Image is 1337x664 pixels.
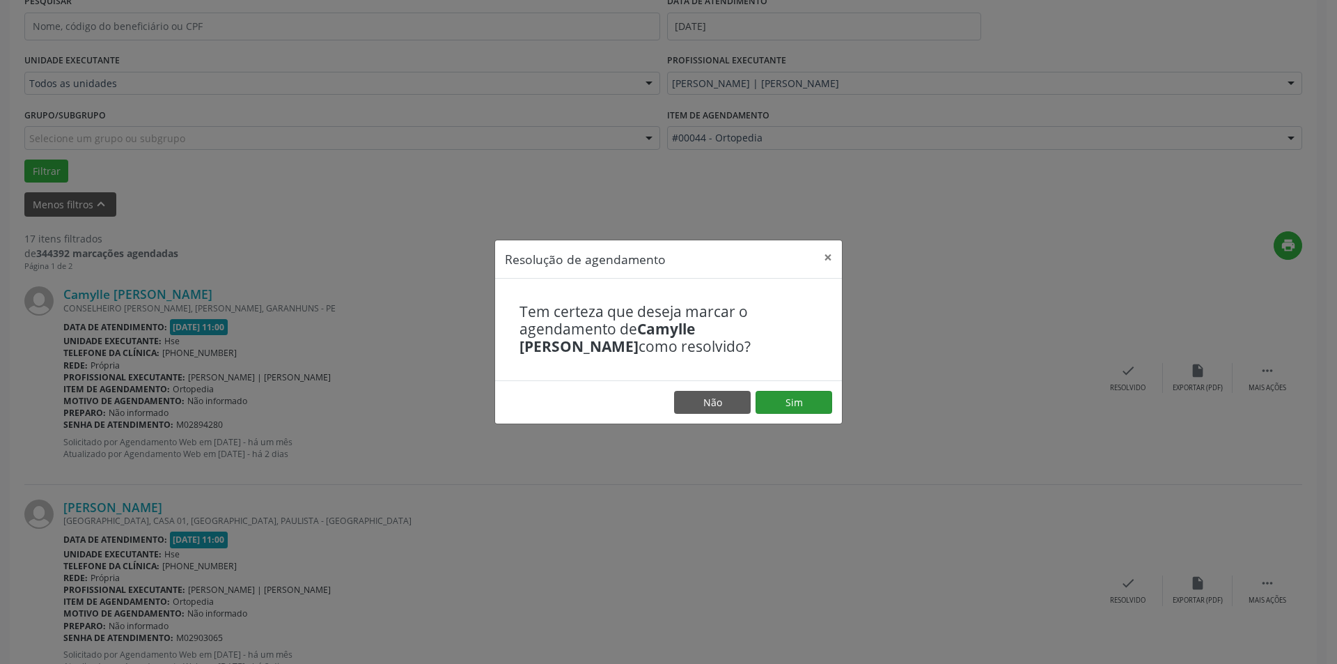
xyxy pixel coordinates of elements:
button: Sim [756,391,832,415]
button: Close [814,240,842,275]
h4: Tem certeza que deseja marcar o agendamento de como resolvido? [519,303,818,356]
b: Camylle [PERSON_NAME] [519,319,695,356]
button: Não [674,391,751,415]
h5: Resolução de agendamento [505,250,666,268]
